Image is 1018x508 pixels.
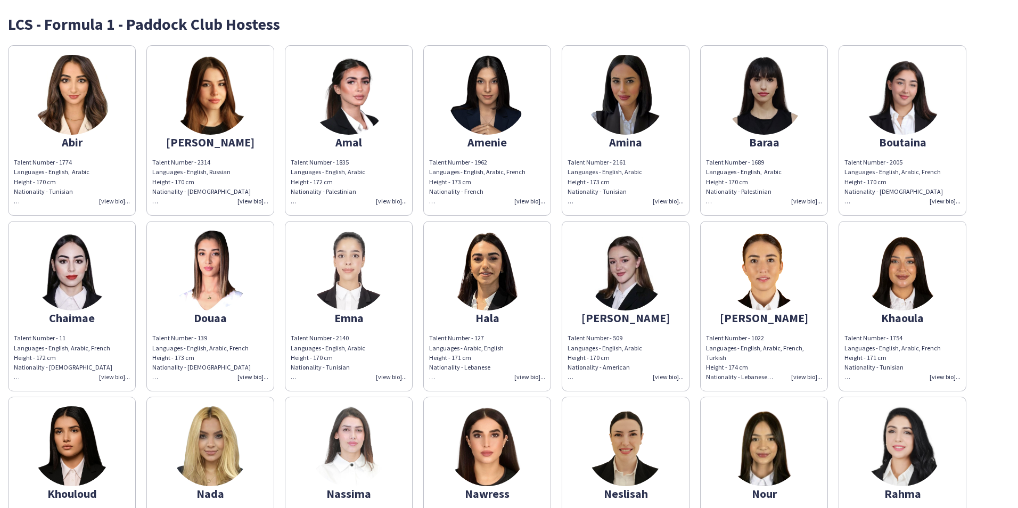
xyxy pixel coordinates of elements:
img: thumb-9a9ff44f-5835-405c-a040-e6c2a10ea8b0.png [863,231,942,310]
img: thumb-81ff8e59-e6e2-4059-b349-0c4ea833cf59.png [309,55,389,135]
div: Khaoula [844,313,960,323]
div: Nassima [291,489,407,498]
div: Amal [291,137,407,147]
span: Talent Number - 1962 [429,158,487,166]
span: Languages - English, Russian Height - 170 cm Nationality - [DEMOGRAPHIC_DATA] [152,168,251,205]
span: Talent Number - 1022 Languages - English, Arabic, French, Turkish Height - 174 cm Nationality - L... [706,334,804,381]
div: Khouloud [14,489,130,498]
img: thumb-b083d176-5831-489b-b25d-683b51895855.png [170,55,250,135]
img: thumb-0056c755-593a-4839-9add-665399784f4a.png [724,55,804,135]
div: Amina [568,137,684,147]
span: Nationality - Tunisian [568,187,627,195]
img: thumb-7d03bddd-c3aa-4bde-8cdb-39b64b840995.png [309,406,389,486]
img: thumb-1cb8dc69-e5d0-42a4-aa5a-12e5c1afdf1f.png [170,231,250,310]
div: Hala [429,313,545,323]
span: Languages - English, Arabic, French [429,168,526,176]
img: thumb-db74f5dc-c10f-47c2-a84b-5289afaf5787.png [170,406,250,486]
span: Languages - English, Arabic [568,168,642,176]
div: [PERSON_NAME] [568,313,684,323]
img: thumb-e4113425-5afa-4119-9bfc-ab93567e8ec3.png [863,55,942,135]
span: Talent Number - 1774 [14,158,72,166]
div: [PERSON_NAME] [706,313,822,323]
span: Height - 170 cm [14,178,56,186]
div: Height - 171 cm [844,353,960,363]
img: thumb-8bd0abf6-ff82-4296-83ac-cc007a7fe22e.png [724,231,804,310]
span: Height - 173 cm [429,178,471,186]
div: Languages - English, Arabic, French [844,343,960,353]
span: Talent Number - 139 [152,334,207,342]
span: Languages - English, Arabic, French Height - 170 cm Nationality - [DEMOGRAPHIC_DATA] [844,168,943,205]
div: LCS - Formula 1 - Paddock Club Hostess [8,16,1010,32]
span: Talent Number - 509 Languages - English, Arabic Height - 170 cm Nationality - American [568,334,642,381]
img: thumb-0b0a4517-2be3-415a-a8cd-aac60e329b3a.png [447,406,527,486]
div: Chaimae [14,313,130,323]
div: Nour [706,489,822,498]
span: Talent Number - 1754 [844,334,902,342]
img: thumb-c678a2b9-936a-4c2b-945c-f67c475878ed.png [447,55,527,135]
div: Rahma [844,489,960,498]
span: Talent Number - 11 Languages - English, Arabic, French Height - 172 cm Nationality - [DEMOGRAPHIC... [14,334,112,381]
span: Talent Number - 2140 Languages - English, Arabic Height - 170 cm Nationality - Tunisian [291,334,365,381]
div: Boutaina [844,137,960,147]
div: Abir [14,137,130,147]
img: thumb-c392e82a-da1e-4cfd-b94c-3ae88845d628.png [586,406,666,486]
span: Talent Number - 1689 [706,158,764,166]
span: Nationality - French [429,187,483,195]
div: Amenie [429,137,545,147]
div: Nationality - Tunisian [844,363,960,372]
div: Nada [152,489,268,498]
div: Nawress [429,489,545,498]
span: Languages - English, Arabic [706,168,782,176]
img: thumb-9b6339b3-9657-4e6b-a1f9-39033b09b502.png [32,406,112,486]
span: Languages - English, Arabic Height - 172 cm Nationality - Palestinian [291,168,365,205]
img: thumb-0bd671c6-336c-4211-810f-5d86685a528a.jpg [863,406,942,486]
span: Height - 173 cm [568,178,610,186]
img: thumb-6635f156c0799.jpeg [586,231,666,310]
div: Baraa [706,137,822,147]
img: thumb-41b1a5ba-ef27-481f-869d-4fe329ae77ea.png [32,231,112,310]
span: Languages - English, Arabic [14,168,89,176]
img: thumb-622114de-4cd5-48df-ac6b-319791aab796.png [586,55,666,135]
span: Nationality - Palestinian [706,187,771,195]
span: Talent Number - 2314 [152,158,210,166]
div: Neslisah [568,489,684,498]
div: Talent Number - 2005 [844,158,960,167]
div: Douaa [152,313,268,323]
div: [PERSON_NAME] [152,137,268,147]
span: Talent Number - 127 Languages - Arabic, English Height - 171 cm Nationality - Lebanese [429,334,504,381]
img: thumb-973cda4d-3041-4fd9-b8af-33a63cedc655.jpg [32,55,112,135]
div: Languages - English, Arabic, French Height - 173 cm Nationality - [DEMOGRAPHIC_DATA] [152,333,268,382]
span: Talent Number - 1835 [291,158,349,166]
div: Emna [291,313,407,323]
img: thumb-da81f1ae-8618-4c54-8dee-e6e46b961362.png [447,231,527,310]
span: Height - 170 cm [706,178,748,186]
div: Talent Number - 2161 [568,158,684,167]
img: thumb-55e7e91f-0fde-4657-b36d-5a9f2f9821d2.png [309,231,389,310]
img: thumb-33402f92-3f0a-48ee-9b6d-2e0525ee7c28.png [724,406,804,486]
span: Nationality - Tunisian [14,187,73,195]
